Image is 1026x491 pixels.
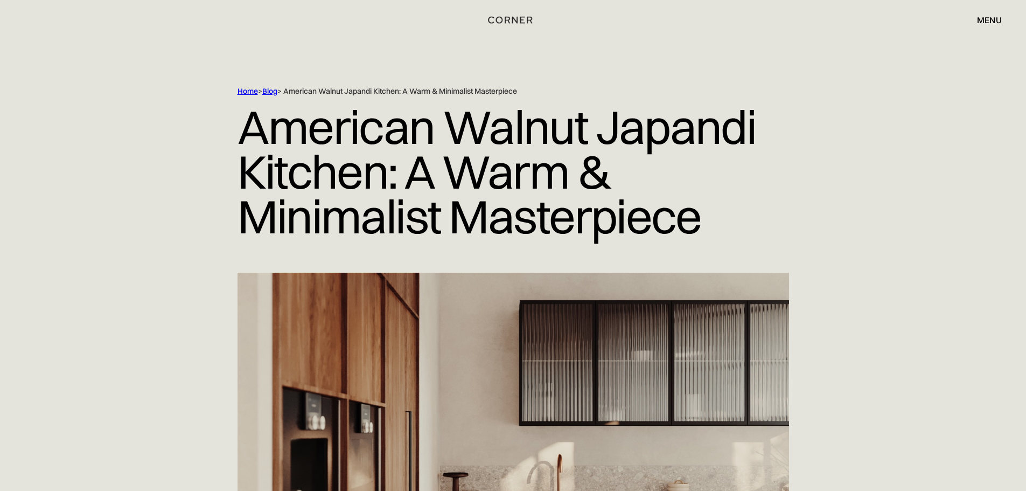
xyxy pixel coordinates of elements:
a: Blog [262,86,277,96]
div: menu [977,16,1002,24]
div: > > American Walnut Japandi Kitchen: A Warm & Minimalist Masterpiece [238,86,744,96]
a: home [476,13,550,27]
div: menu [966,11,1002,29]
h1: American Walnut Japandi Kitchen: A Warm & Minimalist Masterpiece [238,96,789,247]
a: Home [238,86,258,96]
